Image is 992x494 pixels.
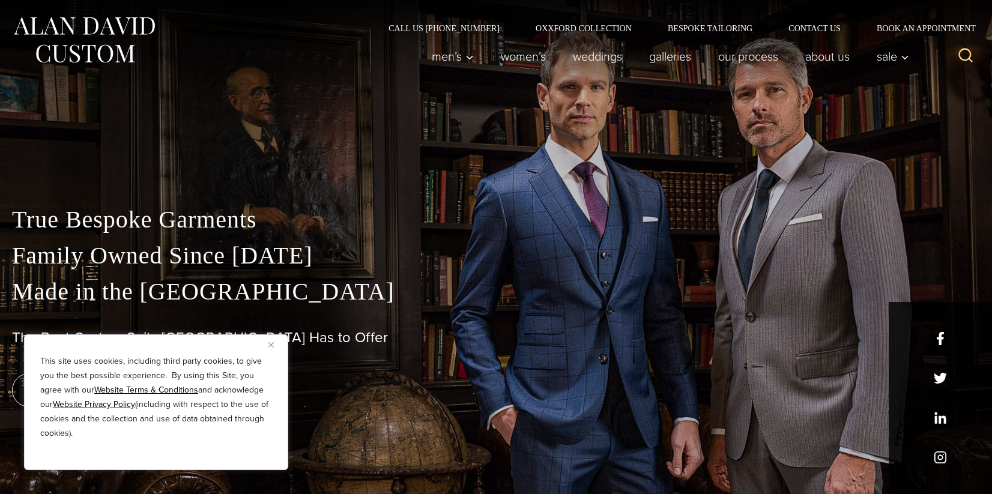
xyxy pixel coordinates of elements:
a: Call Us [PHONE_NUMBER] [370,24,518,32]
a: book an appointment [12,373,180,407]
button: View Search Form [951,42,980,71]
img: Alan David Custom [12,13,156,67]
a: Women’s [488,44,560,68]
h1: The Best Custom Suits [GEOGRAPHIC_DATA] Has to Offer [12,329,980,346]
nav: Primary Navigation [419,44,916,68]
p: This site uses cookies, including third party cookies, to give you the best possible experience. ... [40,354,272,441]
a: Contact Us [770,24,859,32]
nav: Secondary Navigation [370,24,980,32]
a: Book an Appointment [859,24,980,32]
a: Our Process [705,44,792,68]
a: Galleries [636,44,705,68]
a: Bespoke Tailoring [650,24,770,32]
a: About Us [792,44,863,68]
button: Close [268,337,283,352]
img: Close [268,342,274,348]
a: Website Terms & Conditions [94,384,198,396]
p: True Bespoke Garments Family Owned Since [DATE] Made in the [GEOGRAPHIC_DATA] [12,202,980,310]
a: weddings [560,44,636,68]
span: Sale [877,50,909,62]
a: Oxxford Collection [518,24,650,32]
a: Website Privacy Policy [53,398,135,411]
span: Men’s [432,50,474,62]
